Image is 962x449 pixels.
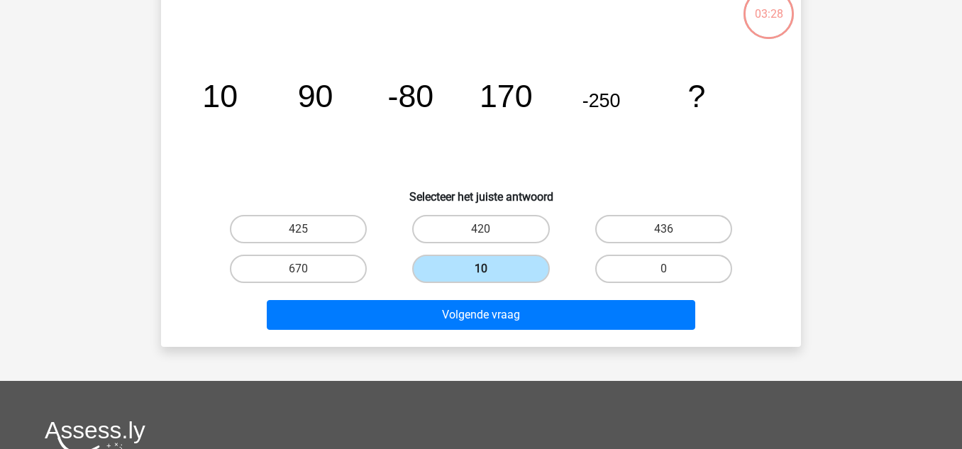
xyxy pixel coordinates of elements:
tspan: 170 [480,78,533,113]
label: 10 [412,255,549,283]
h6: Selecteer het juiste antwoord [184,179,778,204]
label: 0 [595,255,732,283]
button: Volgende vraag [267,300,696,330]
tspan: ? [687,78,705,113]
label: 670 [230,255,367,283]
label: 420 [412,215,549,243]
tspan: -80 [388,78,434,113]
tspan: -250 [582,90,621,111]
tspan: 10 [202,78,238,113]
label: 436 [595,215,732,243]
tspan: 90 [298,78,333,113]
label: 425 [230,215,367,243]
